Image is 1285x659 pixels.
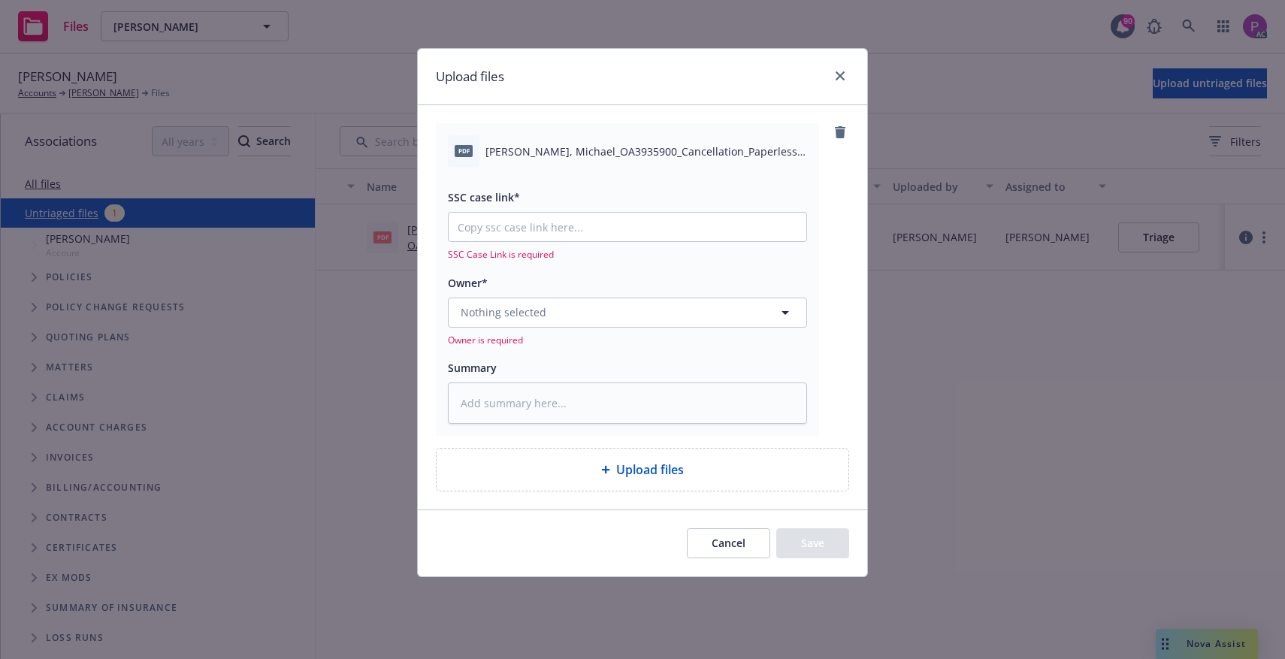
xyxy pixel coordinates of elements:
[831,67,849,85] a: close
[448,248,807,261] span: SSC Case Link is required
[436,448,849,491] div: Upload files
[448,361,497,375] span: Summary
[687,528,770,558] button: Cancel
[455,145,473,156] span: pdf
[448,190,520,204] span: SSC case link*
[616,461,684,479] span: Upload files
[448,334,807,346] span: Owner is required
[448,298,807,328] button: Nothing selected
[485,144,807,159] span: [PERSON_NAME], Michael_OA3935900_Cancellation_Paperless Terms and Conditions Email Consentment.pdf
[449,213,806,241] input: Copy ssc case link here...
[461,304,546,320] span: Nothing selected
[448,276,488,290] span: Owner*
[436,67,504,86] h1: Upload files
[831,123,849,141] a: remove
